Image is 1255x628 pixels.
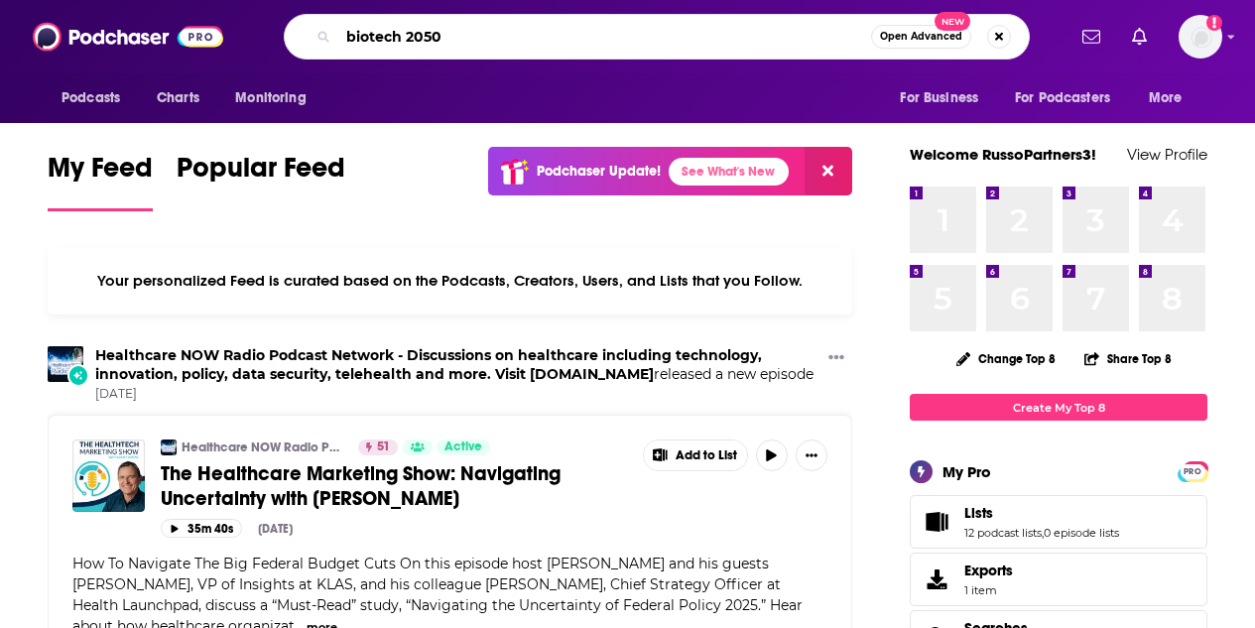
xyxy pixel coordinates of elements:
button: open menu [221,79,331,117]
button: Open AdvancedNew [871,25,971,49]
span: 1 item [964,583,1013,597]
svg: Add a profile image [1206,15,1222,31]
a: PRO [1181,463,1204,478]
span: New [935,12,970,31]
span: The Healthcare Marketing Show: Navigating Uncertainty with [PERSON_NAME] [161,461,561,511]
a: Exports [910,553,1207,606]
div: Your personalized Feed is curated based on the Podcasts, Creators, Users, and Lists that you Follow. [48,247,852,314]
img: The Healthcare Marketing Show: Navigating Uncertainty with Dan Czech [72,440,145,512]
a: Healthcare NOW Radio Podcast Network - Discussions on healthcare including technology, innovation... [182,440,345,455]
a: Show notifications dropdown [1124,20,1155,54]
div: New Episode [67,364,89,386]
button: open menu [1002,79,1139,117]
a: Popular Feed [177,151,345,211]
span: , [1042,526,1044,540]
span: Add to List [676,448,737,463]
button: Show More Button [644,440,747,470]
img: Healthcare NOW Radio Podcast Network - Discussions on healthcare including technology, innovation... [161,440,177,455]
button: Share Top 8 [1083,339,1173,378]
span: [DATE] [95,386,820,403]
a: See What's New [669,158,789,186]
span: Lists [964,504,993,522]
button: 35m 40s [161,519,242,538]
span: Podcasts [62,84,120,112]
span: Active [444,438,482,457]
a: Lists [917,508,956,536]
span: Popular Feed [177,151,345,196]
div: Search podcasts, credits, & more... [284,14,1030,60]
span: Exports [917,565,956,593]
span: More [1149,84,1183,112]
span: Lists [910,495,1207,549]
a: The Healthcare Marketing Show: Navigating Uncertainty with [PERSON_NAME] [161,461,629,511]
h3: released a new episode [95,346,820,384]
span: Open Advanced [880,32,962,42]
div: [DATE] [258,522,293,536]
button: Change Top 8 [944,346,1067,371]
button: open menu [48,79,146,117]
span: Charts [157,84,199,112]
button: open menu [1135,79,1207,117]
a: Create My Top 8 [910,394,1207,421]
a: Active [437,440,490,455]
a: View Profile [1127,145,1207,164]
span: 51 [377,438,390,457]
img: User Profile [1179,15,1222,59]
button: Show More Button [820,346,852,371]
p: Podchaser Update! [537,163,661,180]
a: Welcome RussoPartners3! [910,145,1096,164]
button: Show profile menu [1179,15,1222,59]
span: For Business [900,84,978,112]
span: Logged in as RussoPartners3 [1179,15,1222,59]
span: My Feed [48,151,153,196]
a: Lists [964,504,1119,522]
span: For Podcasters [1015,84,1110,112]
a: 0 episode lists [1044,526,1119,540]
div: My Pro [942,462,991,481]
button: open menu [886,79,1003,117]
span: Exports [964,562,1013,579]
span: PRO [1181,464,1204,479]
a: Healthcare NOW Radio Podcast Network - Discussions on healthcare including technology, innovation... [95,346,762,383]
a: 51 [358,440,398,455]
a: Show notifications dropdown [1074,20,1108,54]
a: 12 podcast lists [964,526,1042,540]
button: Show More Button [796,440,827,471]
img: Podchaser - Follow, Share and Rate Podcasts [33,18,223,56]
a: Charts [144,79,211,117]
span: Monitoring [235,84,306,112]
input: Search podcasts, credits, & more... [338,21,871,53]
img: Healthcare NOW Radio Podcast Network - Discussions on healthcare including technology, innovation... [48,346,83,382]
a: My Feed [48,151,153,211]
